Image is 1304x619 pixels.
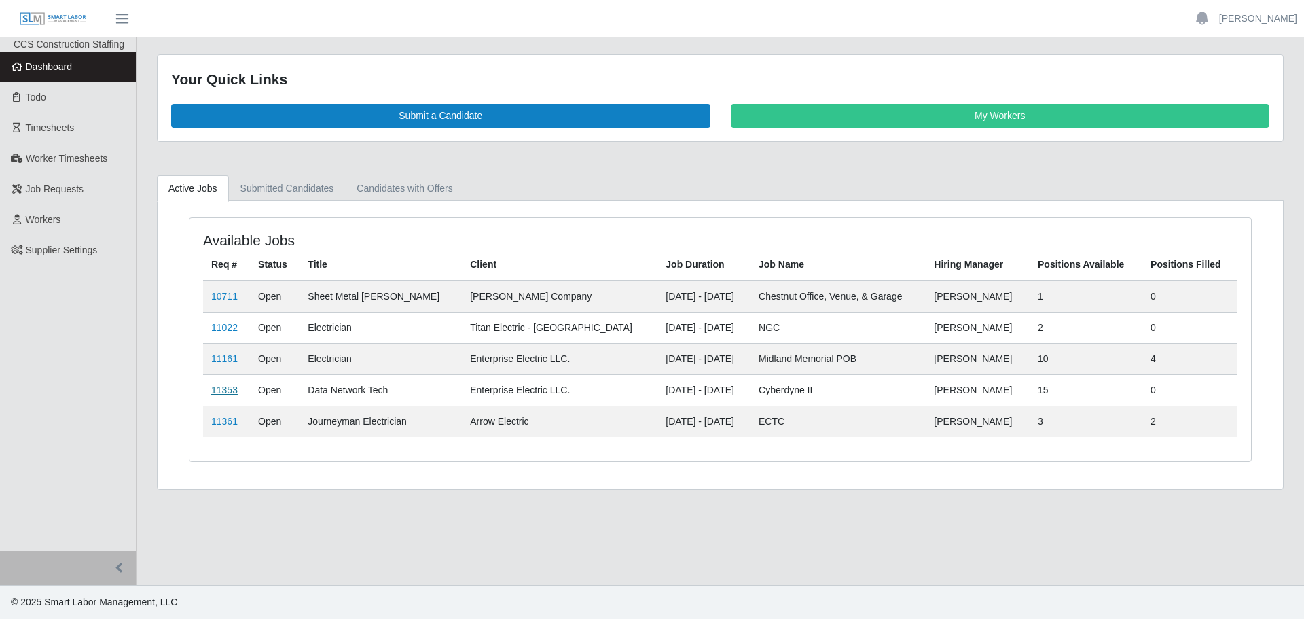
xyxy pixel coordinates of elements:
td: 0 [1142,374,1237,406]
td: Arrow Electric [462,406,657,437]
td: [PERSON_NAME] Company [462,281,657,313]
span: Workers [26,214,61,225]
a: My Workers [731,104,1270,128]
a: 11022 [211,322,238,333]
td: Open [250,374,300,406]
a: [PERSON_NAME] [1219,12,1297,26]
td: 2 [1142,406,1237,437]
a: 10711 [211,291,238,302]
span: Job Requests [26,183,84,194]
a: 11161 [211,353,238,364]
td: Sheet Metal [PERSON_NAME] [300,281,462,313]
th: Title [300,249,462,281]
span: Dashboard [26,61,73,72]
td: NGC [750,312,926,343]
td: Open [250,312,300,343]
td: Enterprise Electric LLC. [462,343,657,374]
td: [DATE] - [DATE] [657,374,750,406]
th: Positions Available [1030,249,1142,281]
td: [DATE] - [DATE] [657,312,750,343]
th: Status [250,249,300,281]
td: Cyberdyne II [750,374,926,406]
a: 11353 [211,385,238,395]
td: 2 [1030,312,1142,343]
td: 1 [1030,281,1142,313]
h4: Available Jobs [203,232,622,249]
td: Electrician [300,312,462,343]
th: Job Duration [657,249,750,281]
td: [DATE] - [DATE] [657,406,750,437]
img: SLM Logo [19,12,87,26]
a: Submit a Candidate [171,104,710,128]
td: Midland Memorial POB [750,343,926,374]
td: Data Network Tech [300,374,462,406]
td: Open [250,281,300,313]
td: 0 [1142,312,1237,343]
span: Worker Timesheets [26,153,107,164]
div: Your Quick Links [171,69,1269,90]
th: Hiring Manager [926,249,1030,281]
span: Timesheets [26,122,75,133]
a: Candidates with Offers [345,175,464,202]
td: ECTC [750,406,926,437]
td: [PERSON_NAME] [926,406,1030,437]
td: Open [250,343,300,374]
span: CCS Construction Staffing [14,39,124,50]
th: Positions Filled [1142,249,1237,281]
a: Submitted Candidates [229,175,346,202]
td: Titan Electric - [GEOGRAPHIC_DATA] [462,312,657,343]
span: Supplier Settings [26,245,98,255]
td: 3 [1030,406,1142,437]
td: Open [250,406,300,437]
td: [PERSON_NAME] [926,374,1030,406]
td: [PERSON_NAME] [926,343,1030,374]
th: Client [462,249,657,281]
td: 15 [1030,374,1142,406]
td: Enterprise Electric LLC. [462,374,657,406]
a: 11361 [211,416,238,427]
span: Todo [26,92,46,103]
td: 4 [1142,343,1237,374]
th: Req # [203,249,250,281]
td: 0 [1142,281,1237,313]
td: [DATE] - [DATE] [657,281,750,313]
td: [DATE] - [DATE] [657,343,750,374]
span: © 2025 Smart Labor Management, LLC [11,597,177,607]
td: 10 [1030,343,1142,374]
td: [PERSON_NAME] [926,281,1030,313]
td: Chestnut Office, Venue, & Garage [750,281,926,313]
th: Job Name [750,249,926,281]
td: [PERSON_NAME] [926,312,1030,343]
td: Journeyman Electrician [300,406,462,437]
td: Electrician [300,343,462,374]
a: Active Jobs [157,175,229,202]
